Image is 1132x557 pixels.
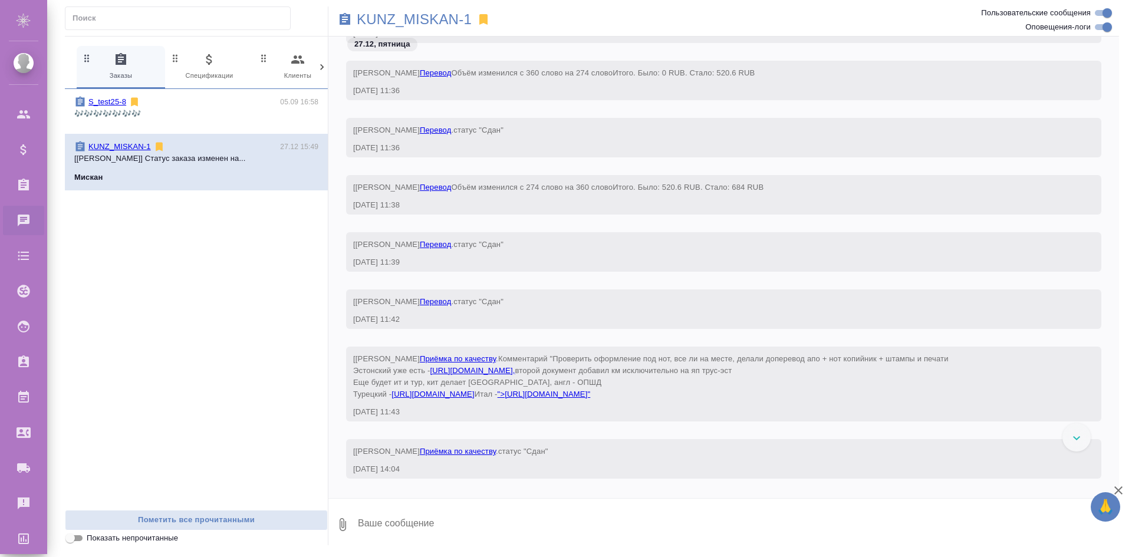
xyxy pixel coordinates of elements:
[353,354,949,398] span: [[PERSON_NAME] .
[170,52,249,81] span: Спецификации
[353,142,1060,154] div: [DATE] 11:36
[88,97,126,106] a: S_test25-8
[280,141,318,153] p: 27.12 15:49
[74,108,318,120] p: 🎶🎶🎶🎶🎶🎶🎶
[420,183,452,192] a: Перевод
[353,314,1060,325] div: [DATE] 11:42
[65,89,328,134] div: S_test25-805.09 16:58🎶🎶🎶🎶🎶🎶🎶
[453,297,504,306] span: статус "Сдан"
[1091,492,1120,522] button: 🙏
[81,52,160,81] span: Заказы
[981,7,1091,19] span: Пользовательские сообщения
[353,447,548,456] span: [[PERSON_NAME] .
[170,52,181,64] svg: Зажми и перетащи, чтобы поменять порядок вкладок
[430,366,515,375] a: [URL][DOMAIN_NAME],
[280,96,318,108] p: 05.09 16:58
[353,68,755,77] span: [[PERSON_NAME] Объём изменился с 360 слово на 274 слово
[353,126,504,134] span: [[PERSON_NAME] .
[65,510,328,530] button: Пометить все прочитанными
[353,183,764,192] span: [[PERSON_NAME] Объём изменился с 274 слово на 360 слово
[453,126,504,134] span: статус "Сдан"
[420,240,452,249] a: Перевод
[74,172,103,183] p: Мискан
[420,68,452,77] a: Перевод
[420,354,496,363] a: Приёмка по качеству
[353,256,1060,268] div: [DATE] 11:39
[420,297,452,306] a: Перевод
[391,390,474,398] a: [URL][DOMAIN_NAME]
[353,406,1060,418] div: [DATE] 11:43
[453,240,504,249] span: статус "Сдан"
[353,240,504,249] span: [[PERSON_NAME] .
[73,10,290,27] input: Поиск
[353,463,1060,475] div: [DATE] 14:04
[498,447,548,456] span: статус "Сдан"
[613,68,755,77] span: Итого. Было: 0 RUB. Стало: 520.6 RUB
[420,447,496,456] a: Приёмка по качеству
[258,52,337,81] span: Клиенты
[354,38,410,50] p: 27.12, пятница
[1025,21,1091,33] span: Оповещения-логи
[258,52,269,64] svg: Зажми и перетащи, чтобы поменять порядок вкладок
[65,134,328,190] div: KUNZ_MISKAN-127.12 15:49[[PERSON_NAME]] Статус заказа изменен на...Мискан
[71,513,321,527] span: Пометить все прочитанными
[129,96,140,108] svg: Отписаться
[1095,495,1115,519] span: 🙏
[613,183,764,192] span: Итого. Было: 520.6 RUB. Стало: 684 RUB
[357,14,472,25] a: KUNZ_MISKAN-1
[81,52,93,64] svg: Зажми и перетащи, чтобы поменять порядок вкладок
[87,532,178,544] span: Показать непрочитанные
[353,85,1060,97] div: [DATE] 11:36
[353,297,504,306] span: [[PERSON_NAME] .
[420,126,452,134] a: Перевод
[153,141,165,153] svg: Отписаться
[88,142,151,151] a: KUNZ_MISKAN-1
[353,354,949,398] span: Комментарий "Проверить оформление под нот, все ли на месте, делали доперевод апо + нот копийник +...
[353,199,1060,211] div: [DATE] 11:38
[74,153,318,164] p: [[PERSON_NAME]] Статус заказа изменен на...
[498,390,591,398] a: ">[URL][DOMAIN_NAME]"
